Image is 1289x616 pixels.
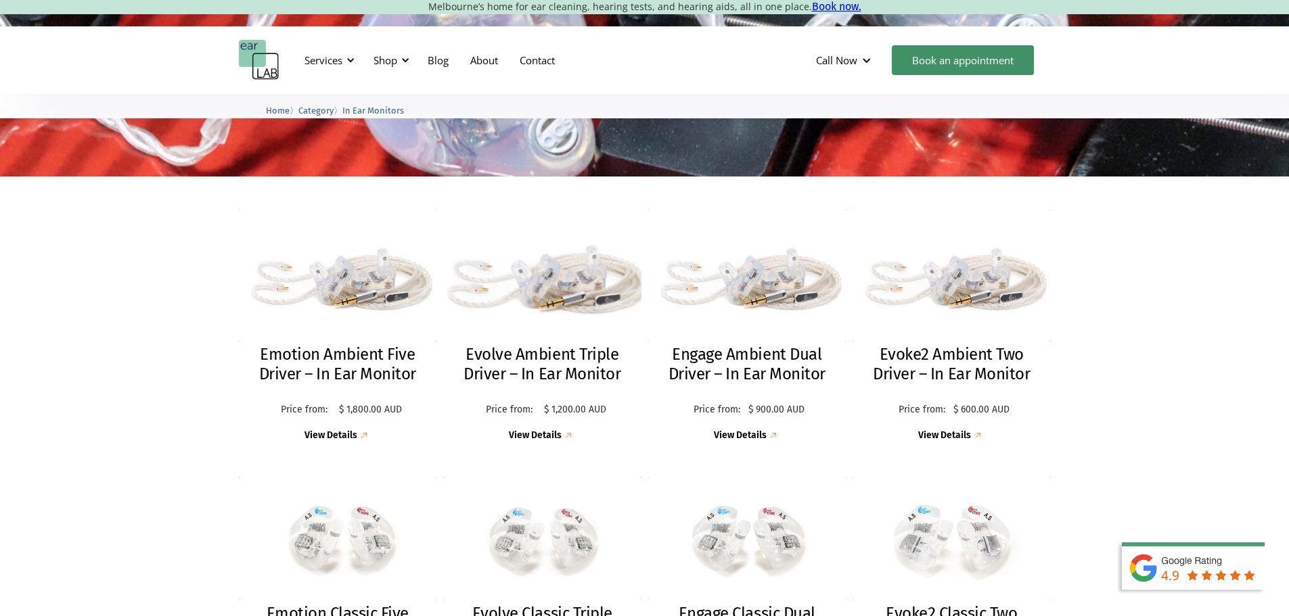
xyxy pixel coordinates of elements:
[239,40,279,80] a: home
[298,103,342,118] li: 〉
[459,41,509,80] a: About
[457,345,628,384] h2: Evolve Ambient Triple Driver – In Ear Monitor
[853,210,1051,442] a: Evoke2 Ambient Two Driver – In Ear MonitorEvoke2 Ambient Two Driver – In Ear MonitorPrice from:$ ...
[918,430,971,442] div: View Details
[417,41,459,80] a: Blog
[509,41,566,80] a: Contact
[509,430,562,442] div: View Details
[648,210,846,442] a: Engage Ambient Dual Driver – In Ear MonitorEngage Ambient Dual Driver – In Ear MonitorPrice from:...
[298,103,334,116] a: Category
[648,477,846,600] img: Engage Classic Dual Driver – In Ear Monitor
[748,404,805,416] p: $ 900.00 AUD
[689,404,745,416] p: Price from:
[805,40,885,80] div: Call Now
[296,40,359,80] div: Services
[853,477,1051,600] img: Evoke2 Classic Two Driver Monitors – In Ear Monitor
[866,345,1037,384] h2: Evoke2 Ambient Two Driver – In Ear Monitor
[374,53,397,67] div: Shop
[816,53,857,67] div: Call Now
[662,345,833,384] h2: Engage Ambient Dual Driver – In Ear Monitor
[304,53,342,67] div: Services
[894,404,950,416] p: Price from:
[339,404,402,416] p: $ 1,800.00 AUD
[714,430,767,442] div: View Details
[953,404,1010,416] p: $ 600.00 AUD
[892,45,1034,75] a: Book an appointment
[239,210,437,341] img: Emotion Ambient Five Driver – In Ear Monitor
[365,40,413,80] div: Shop
[443,477,641,600] img: Evolve Classic Triple Driver – In Ear Monitor
[342,103,404,116] a: In Ear Monitors
[239,210,437,442] a: Emotion Ambient Five Driver – In Ear MonitorEmotion Ambient Five Driver – In Ear MonitorPrice fro...
[342,105,404,116] span: In Ear Monitors
[648,210,846,341] img: Engage Ambient Dual Driver – In Ear Monitor
[478,404,541,416] p: Price from:
[433,203,651,348] img: Evolve Ambient Triple Driver – In Ear Monitor
[266,103,290,116] a: Home
[304,430,357,442] div: View Details
[544,404,606,416] p: $ 1,200.00 AUD
[266,103,298,118] li: 〉
[239,477,437,600] img: Emotion Classic Five Driver – In Ear Monitor
[266,105,290,116] span: Home
[853,210,1051,341] img: Evoke2 Ambient Two Driver – In Ear Monitor
[252,345,424,384] h2: Emotion Ambient Five Driver – In Ear Monitor
[298,105,334,116] span: Category
[443,210,641,442] a: Evolve Ambient Triple Driver – In Ear MonitorEvolve Ambient Triple Driver – In Ear MonitorPrice f...
[273,404,336,416] p: Price from:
